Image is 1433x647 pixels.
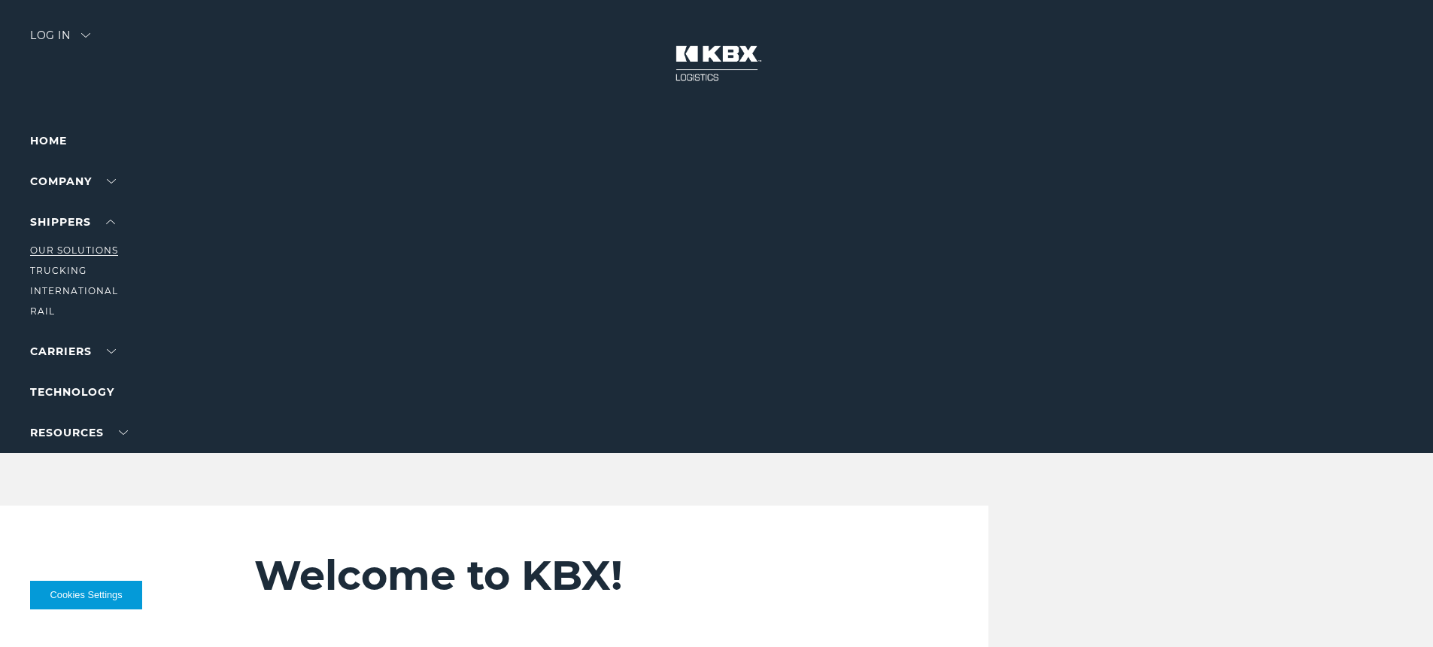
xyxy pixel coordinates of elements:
a: SHIPPERS [30,215,115,229]
img: kbx logo [660,30,773,96]
a: RESOURCES [30,426,128,439]
a: Carriers [30,345,116,358]
img: arrow [81,33,90,38]
a: RAIL [30,305,55,317]
button: Cookies Settings [30,581,142,609]
a: Trucking [30,265,87,276]
div: Log in [30,30,90,52]
a: Home [30,134,67,147]
h2: Welcome to KBX! [254,551,899,600]
a: Company [30,175,116,188]
a: Technology [30,385,114,399]
a: International [30,285,118,296]
a: Our Solutions [30,245,118,256]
